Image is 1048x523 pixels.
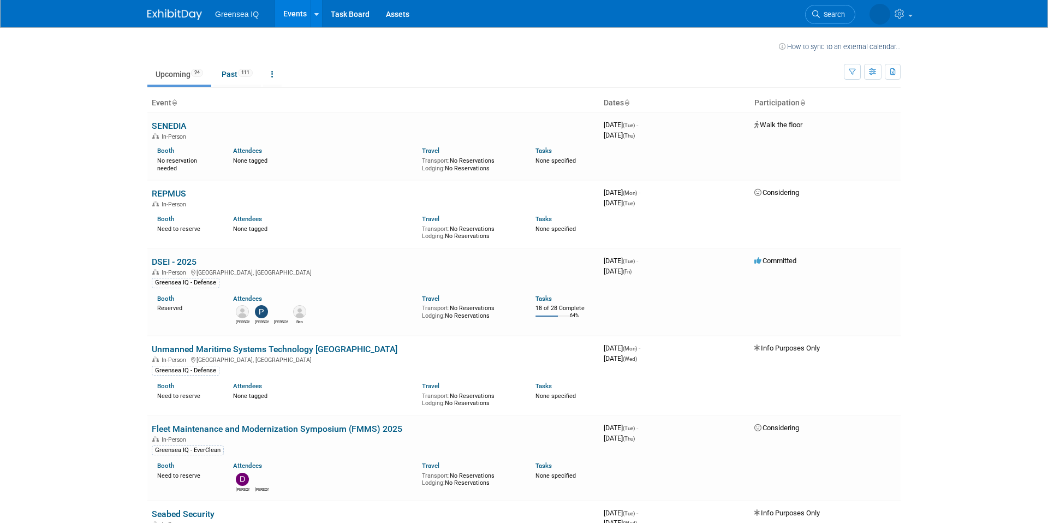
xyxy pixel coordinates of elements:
[422,390,519,407] div: No Reservations No Reservations
[157,382,174,390] a: Booth
[152,424,402,434] a: Fleet Maintenance and Modernization Symposium (FMMS) 2025
[422,215,439,223] a: Travel
[535,382,552,390] a: Tasks
[604,354,637,362] span: [DATE]
[754,344,820,352] span: Info Purposes Only
[422,312,445,319] span: Lodging:
[236,318,249,325] div: Graham Lester
[157,462,174,469] a: Booth
[422,305,450,312] span: Transport:
[422,155,519,172] div: No Reservations No Reservations
[535,295,552,302] a: Tasks
[805,5,855,24] a: Search
[623,436,635,442] span: (Thu)
[162,356,189,364] span: In-Person
[162,201,189,208] span: In-Person
[255,305,268,318] img: Paco Santana
[636,509,638,517] span: -
[623,356,637,362] span: (Wed)
[157,223,217,233] div: Need to reserve
[535,225,576,233] span: None specified
[422,472,450,479] span: Transport:
[623,425,635,431] span: (Tue)
[535,215,552,223] a: Tasks
[604,344,640,352] span: [DATE]
[152,355,595,364] div: [GEOGRAPHIC_DATA], [GEOGRAPHIC_DATA]
[157,147,174,154] a: Booth
[255,318,269,325] div: Paco Santana
[162,133,189,140] span: In-Person
[800,98,805,107] a: Sort by Participation Type
[152,188,186,199] a: REPMUS
[820,10,845,19] span: Search
[422,225,450,233] span: Transport:
[233,155,414,165] div: None tagged
[293,305,306,318] img: Ben Kinnaman
[535,393,576,400] span: None specified
[623,133,635,139] span: (Thu)
[293,318,307,325] div: Ben Kinnaman
[535,157,576,164] span: None specified
[422,233,445,240] span: Lodging:
[623,346,637,352] span: (Mon)
[604,121,638,129] span: [DATE]
[604,199,635,207] span: [DATE]
[604,424,638,432] span: [DATE]
[604,509,638,517] span: [DATE]
[636,257,638,265] span: -
[157,470,217,480] div: Need to reserve
[754,257,796,265] span: Committed
[604,131,635,139] span: [DATE]
[422,302,519,319] div: No Reservations No Reservations
[639,344,640,352] span: -
[152,133,159,139] img: In-Person Event
[636,424,638,432] span: -
[152,344,397,354] a: Unmanned Maritime Systems Technology [GEOGRAPHIC_DATA]
[236,486,249,492] div: Derek Borrell
[422,295,439,302] a: Travel
[422,479,445,486] span: Lodging:
[535,305,595,312] div: 18 of 28 Complete
[639,188,640,197] span: -
[599,94,750,112] th: Dates
[157,390,217,400] div: Need to reserve
[157,302,217,312] div: Reserved
[191,69,203,77] span: 24
[233,223,414,233] div: None tagged
[535,147,552,154] a: Tasks
[152,436,159,442] img: In-Person Event
[623,122,635,128] span: (Tue)
[233,462,262,469] a: Attendees
[422,470,519,487] div: No Reservations No Reservations
[274,318,288,325] div: Rob Howard
[157,215,174,223] a: Booth
[570,313,579,328] td: 64%
[623,190,637,196] span: (Mon)
[422,147,439,154] a: Travel
[255,486,269,492] div: Rob Howard
[604,267,632,275] span: [DATE]
[754,424,799,432] span: Considering
[152,201,159,206] img: In-Person Event
[147,64,211,85] a: Upcoming24
[754,121,802,129] span: Walk the floor
[147,94,599,112] th: Event
[236,305,249,318] img: Graham Lester
[422,393,450,400] span: Transport:
[213,64,261,85] a: Past111
[870,4,890,25] img: Cameron Bradley
[636,121,638,129] span: -
[215,10,259,19] span: Greensea IQ
[255,473,268,486] img: Rob Howard
[238,69,253,77] span: 111
[422,223,519,240] div: No Reservations No Reservations
[535,472,576,479] span: None specified
[624,98,629,107] a: Sort by Start Date
[152,121,186,131] a: SENEDIA
[162,436,189,443] span: In-Person
[152,445,224,455] div: Greensea IQ - EverClean
[147,9,202,20] img: ExhibitDay
[754,509,820,517] span: Info Purposes Only
[152,278,219,288] div: Greensea IQ - Defense
[152,269,159,275] img: In-Person Event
